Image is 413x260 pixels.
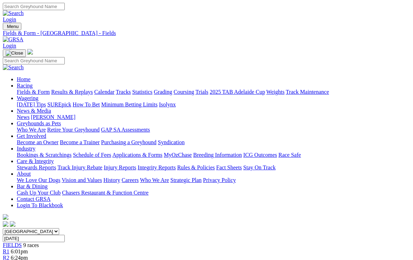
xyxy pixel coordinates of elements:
a: Wagering [17,95,38,101]
img: Close [6,50,23,56]
a: Stewards Reports [17,164,56,170]
a: Breeding Information [193,152,242,158]
a: Who We Are [140,177,169,183]
a: Bookings & Scratchings [17,152,71,158]
a: Privacy Policy [203,177,236,183]
button: Toggle navigation [3,49,26,57]
a: Care & Integrity [17,158,54,164]
a: Track Maintenance [286,89,329,95]
button: Toggle navigation [3,23,21,30]
a: Racing [17,83,33,89]
span: Menu [7,24,19,29]
img: twitter.svg [10,221,15,227]
a: Track Injury Rebate [57,164,102,170]
a: We Love Our Dogs [17,177,60,183]
a: Vision and Values [62,177,102,183]
div: News & Media [17,114,410,120]
a: Applications & Forms [112,152,162,158]
a: Syndication [158,139,184,145]
a: About [17,171,31,177]
a: Chasers Restaurant & Function Centre [62,190,148,196]
a: Tracks [116,89,131,95]
a: Who We Are [17,127,46,133]
a: Weights [266,89,285,95]
a: History [103,177,120,183]
div: Care & Integrity [17,164,410,171]
a: Greyhounds as Pets [17,120,61,126]
a: Retire Your Greyhound [47,127,100,133]
a: How To Bet [73,101,100,107]
a: Become an Owner [17,139,58,145]
a: Cash Up Your Club [17,190,61,196]
a: Fact Sheets [216,164,242,170]
img: facebook.svg [3,221,8,227]
img: logo-grsa-white.png [27,49,33,55]
a: SUREpick [47,101,71,107]
div: Bar & Dining [17,190,410,196]
img: logo-grsa-white.png [3,214,8,220]
img: Search [3,64,24,71]
a: Grading [154,89,172,95]
a: Become a Trainer [60,139,100,145]
a: Purchasing a Greyhound [101,139,156,145]
a: Rules & Policies [177,164,215,170]
a: MyOzChase [164,152,192,158]
div: Wagering [17,101,410,108]
span: 9 races [23,242,39,248]
a: [DATE] Tips [17,101,46,107]
a: Minimum Betting Limits [101,101,157,107]
a: Isolynx [159,101,176,107]
a: Coursing [174,89,194,95]
a: [PERSON_NAME] [31,114,75,120]
a: Fields & Form [17,89,50,95]
a: Strategic Plan [170,177,202,183]
img: GRSA [3,36,23,43]
a: Statistics [132,89,153,95]
a: Results & Replays [51,89,93,95]
a: News [17,114,29,120]
a: Login [3,16,16,22]
div: Racing [17,89,410,95]
input: Search [3,3,65,10]
div: About [17,177,410,183]
a: Login To Blackbook [17,202,63,208]
a: FIELDS [3,242,22,248]
a: Injury Reports [104,164,136,170]
a: 2025 TAB Adelaide Cup [210,89,265,95]
a: R1 [3,248,9,254]
a: Get Involved [17,133,46,139]
a: Integrity Reports [138,164,176,170]
a: Race Safe [278,152,301,158]
a: Login [3,43,16,49]
input: Select date [3,235,65,242]
a: ICG Outcomes [243,152,277,158]
a: Home [17,76,30,82]
a: Stay On Track [243,164,275,170]
a: Bar & Dining [17,183,48,189]
span: 6:01pm [11,248,28,254]
a: Calendar [94,89,114,95]
a: Trials [195,89,208,95]
a: News & Media [17,108,51,114]
a: Schedule of Fees [73,152,111,158]
div: Industry [17,152,410,158]
a: Careers [121,177,139,183]
a: Industry [17,146,35,152]
input: Search [3,57,65,64]
div: Get Involved [17,139,410,146]
div: Greyhounds as Pets [17,127,410,133]
img: Search [3,10,24,16]
a: Fields & Form - [GEOGRAPHIC_DATA] - Fields [3,30,410,36]
a: GAP SA Assessments [101,127,150,133]
a: Contact GRSA [17,196,50,202]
